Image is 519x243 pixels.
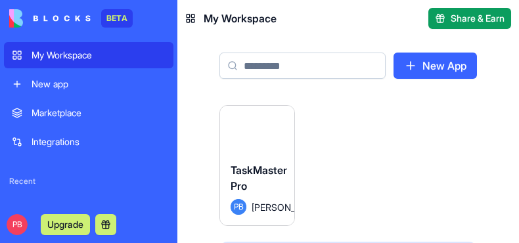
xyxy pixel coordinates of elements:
[9,9,91,28] img: logo
[101,9,133,28] div: BETA
[32,77,166,91] div: New app
[4,100,173,126] a: Marketplace
[32,135,166,148] div: Integrations
[32,49,166,62] div: My Workspace
[4,71,173,97] a: New app
[41,217,90,231] a: Upgrade
[252,200,273,214] span: [PERSON_NAME]
[4,176,173,187] span: Recent
[4,192,173,218] a: TaskMaster Pro
[32,106,166,120] div: Marketplace
[4,129,173,155] a: Integrations
[394,53,477,79] a: New App
[231,199,246,215] span: PB
[451,12,505,25] span: Share & Earn
[428,8,511,29] button: Share & Earn
[4,42,173,68] a: My Workspace
[9,9,133,28] a: BETA
[204,11,277,26] span: My Workspace
[231,164,287,192] span: TaskMaster Pro
[219,105,295,226] a: TaskMaster ProPB[PERSON_NAME]
[41,214,90,235] button: Upgrade
[12,198,166,211] div: TaskMaster Pro
[7,214,28,235] span: PB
